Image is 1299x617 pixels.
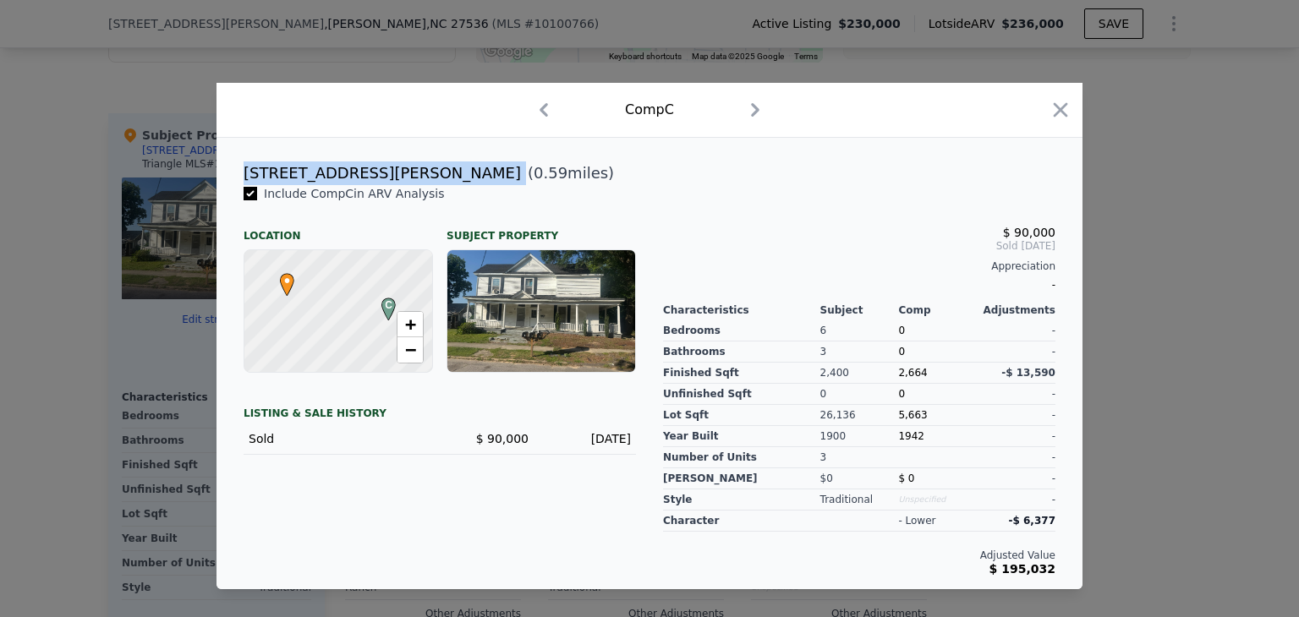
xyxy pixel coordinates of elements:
span: 2,664 [898,367,927,379]
div: 2,400 [820,363,899,384]
div: [STREET_ADDRESS][PERSON_NAME] [244,161,521,185]
div: $0 [820,468,899,489]
div: - [663,273,1055,297]
div: - [977,384,1055,405]
div: - [977,320,1055,341]
div: - [977,447,1055,468]
div: 0 [820,384,899,405]
span: • [276,268,299,293]
span: 0.59 [534,164,567,182]
div: 6 [820,320,899,341]
div: Unspecified [898,489,977,511]
span: ( miles) [521,161,614,185]
div: Location [244,216,433,243]
span: − [405,339,416,360]
div: C [377,298,387,308]
div: Adjustments [977,303,1055,317]
div: Comp [898,303,977,317]
div: Bathrooms [663,341,820,363]
div: Adjusted Value [663,549,1055,562]
span: 0 [898,325,905,336]
div: LISTING & SALE HISTORY [244,407,636,423]
div: - [977,405,1055,426]
span: $ 0 [898,472,914,484]
div: • [276,273,286,283]
div: [DATE] [542,430,631,447]
span: + [405,314,416,335]
span: $ 90,000 [476,432,529,445]
div: 1942 [898,426,977,447]
div: Unfinished Sqft [663,384,820,405]
span: Include Comp C in ARV Analysis [257,187,452,200]
div: Appreciation [663,259,1055,273]
div: Comp C [625,100,674,120]
span: 0 [898,388,905,400]
div: Characteristics [663,303,820,317]
div: - [977,426,1055,447]
span: $ 195,032 [989,562,1055,576]
span: 5,663 [898,409,927,421]
div: Sold [249,430,426,447]
div: Subject [820,303,899,317]
a: Zoom in [397,312,423,337]
span: $ 90,000 [1003,226,1055,239]
div: Finished Sqft [663,363,820,384]
div: Bedrooms [663,320,820,341]
div: [PERSON_NAME] [663,468,820,489]
div: Year Built [663,426,820,447]
div: 1900 [820,426,899,447]
span: C [377,298,400,313]
div: 3 [820,341,899,363]
div: Number of Units [663,447,820,468]
div: - [977,468,1055,489]
div: Subject Property [447,216,636,243]
div: Lot Sqft [663,405,820,426]
span: Sold [DATE] [663,239,1055,253]
div: 26,136 [820,405,899,426]
span: -$ 6,377 [1009,515,1055,527]
div: 3 [820,447,899,468]
a: Zoom out [397,337,423,363]
div: - [977,489,1055,511]
div: 0 [898,341,977,363]
div: character [663,511,820,532]
div: Style [663,489,820,511]
div: Traditional [820,489,899,511]
div: - lower [898,514,935,527]
span: -$ 13,590 [1001,367,1055,379]
div: - [977,341,1055,363]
